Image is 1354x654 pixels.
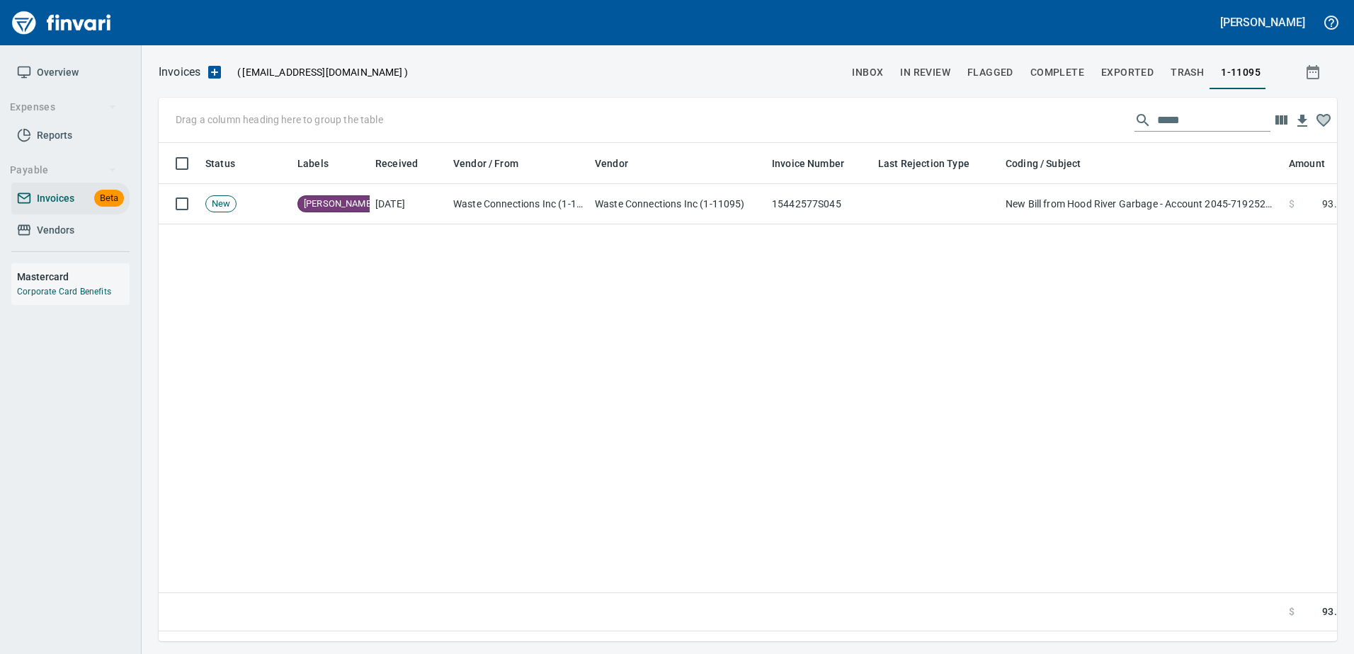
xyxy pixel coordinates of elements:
button: Show invoices within a particular date range [1292,59,1337,85]
span: Payable [10,161,117,179]
a: InvoicesBeta [11,183,130,214]
span: In Review [900,64,950,81]
h5: [PERSON_NAME] [1220,15,1305,30]
button: Choose columns to display [1270,110,1292,131]
span: Vendor [595,155,628,172]
h6: Mastercard [17,269,130,285]
p: ( ) [229,65,408,79]
button: Expenses [4,94,123,120]
span: [PERSON_NAME] [298,197,379,211]
span: Labels [297,155,347,172]
span: $ [1289,604,1295,619]
a: Corporate Card Benefits [17,287,111,297]
button: Upload an Invoice [200,64,229,81]
span: Complete [1030,64,1084,81]
span: Invoices [37,190,74,207]
td: 15442577S045 [766,184,872,224]
span: 1-11095 [1221,64,1261,81]
span: Vendors [37,222,74,239]
a: Reports [11,120,130,151]
span: Beta [94,190,124,207]
span: Labels [297,155,329,172]
p: Invoices [159,64,200,81]
span: Exported [1101,64,1154,81]
a: Overview [11,57,130,88]
span: Reports [37,127,72,144]
span: Flagged [967,64,1013,81]
span: Last Rejection Type [878,155,988,172]
td: Waste Connections Inc (1-11095) [448,184,589,224]
span: Vendor / From [453,155,537,172]
td: [DATE] [370,184,448,224]
span: 93.48 [1322,197,1348,211]
nav: breadcrumb [159,64,200,81]
span: New [206,197,236,211]
span: Invoice Number [772,155,863,172]
span: Amount [1289,155,1343,172]
span: Received [375,155,418,172]
span: Last Rejection Type [878,155,969,172]
span: Status [205,155,254,172]
button: [PERSON_NAME] [1217,11,1309,33]
span: Amount [1289,155,1325,172]
span: trash [1171,64,1204,81]
span: Invoice Number [772,155,844,172]
span: 93.48 [1322,604,1348,619]
span: Coding / Subject [1006,155,1081,172]
span: Status [205,155,235,172]
span: Vendor [595,155,647,172]
td: New Bill from Hood River Garbage - Account 2045-71925229-003 [1000,184,1283,224]
span: inbox [852,64,883,81]
span: Expenses [10,98,117,116]
span: Coding / Subject [1006,155,1099,172]
span: [EMAIL_ADDRESS][DOMAIN_NAME] [241,65,404,79]
span: Received [375,155,436,172]
span: $ [1289,197,1295,211]
span: Vendor / From [453,155,518,172]
p: Drag a column heading here to group the table [176,113,383,127]
button: Payable [4,157,123,183]
img: Finvari [8,6,115,40]
td: Waste Connections Inc (1-11095) [589,184,766,224]
span: Overview [37,64,79,81]
a: Vendors [11,214,130,246]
